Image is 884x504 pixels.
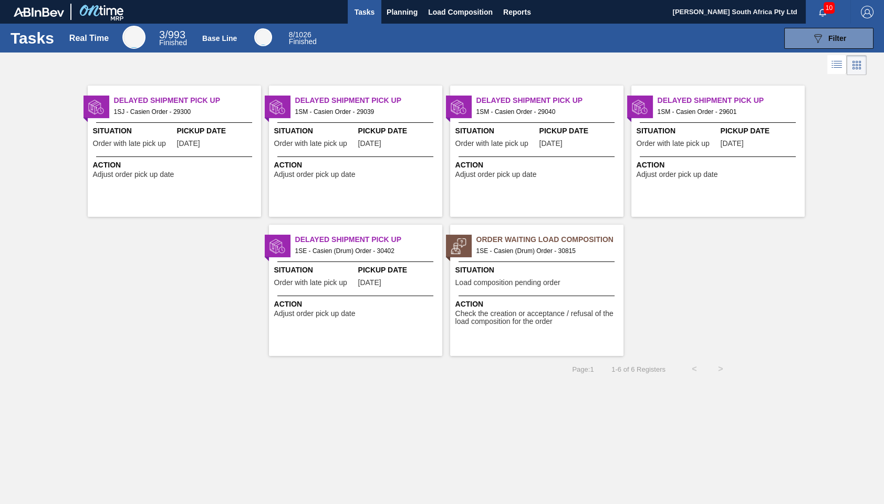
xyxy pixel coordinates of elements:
[455,140,528,148] span: Order with late pick up
[88,99,104,115] img: status
[658,106,796,118] span: 1SM - Casien Order - 29601
[637,160,802,171] span: Action
[721,125,802,136] span: Pickup Date
[122,26,145,49] div: Real Time
[69,34,109,43] div: Real Time
[539,140,563,148] span: 06/17/2025
[784,28,873,49] button: Filter
[824,2,835,14] span: 10
[637,171,718,178] span: Adjust order pick up date
[289,30,311,39] span: / 1026
[269,238,285,254] img: status
[503,6,531,18] span: Reports
[274,125,356,136] span: Situation
[637,140,710,148] span: Order with late pick up
[455,310,621,326] span: Check the creation or acceptance / refusal of the load composition for the order
[476,234,623,245] span: Order Waiting Load Composition
[847,55,867,75] div: Card Vision
[159,38,187,47] span: Finished
[658,95,805,106] span: Delayed Shipment Pick Up
[358,125,440,136] span: Pickup Date
[295,234,442,245] span: Delayed Shipment Pick Up
[632,99,648,115] img: status
[708,356,734,382] button: >
[274,310,356,318] span: Adjust order pick up date
[11,32,54,44] h1: Tasks
[721,140,744,148] span: 07/23/2025
[828,34,846,43] span: Filter
[827,55,847,75] div: List Vision
[202,34,237,43] div: Base Line
[451,238,466,254] img: status
[274,299,440,310] span: Action
[159,29,165,40] span: 3
[114,95,261,106] span: Delayed Shipment Pick Up
[114,106,253,118] span: 1SJ - Casien Order - 29300
[476,95,623,106] span: Delayed Shipment Pick Up
[177,125,258,136] span: Pickup Date
[289,30,293,39] span: 8
[93,171,174,178] span: Adjust order pick up date
[254,28,272,46] div: Base Line
[387,6,418,18] span: Planning
[93,160,258,171] span: Action
[455,279,560,287] span: Load composition pending order
[476,245,615,257] span: 1SE - Casien (Drum) Order - 30815
[289,37,317,46] span: Finished
[358,279,381,287] span: 08/05/2025
[177,140,200,148] span: 06/24/2025
[681,356,708,382] button: <
[455,125,537,136] span: Situation
[610,365,665,373] span: 1 - 6 of 6 Registers
[159,30,187,46] div: Real Time
[572,365,594,373] span: Page : 1
[455,299,621,310] span: Action
[93,140,166,148] span: Order with late pick up
[295,95,442,106] span: Delayed Shipment Pick Up
[428,6,493,18] span: Load Composition
[358,265,440,276] span: Pickup Date
[274,265,356,276] span: Situation
[93,125,174,136] span: Situation
[14,7,64,17] img: TNhmsLtSVTkK8tSr43FrP2fwEKptu5GPRR3wAAAABJRU5ErkJggg==
[159,29,185,40] span: / 993
[274,171,356,178] span: Adjust order pick up date
[295,245,434,257] span: 1SE - Casien (Drum) Order - 30402
[274,160,440,171] span: Action
[455,265,621,276] span: Situation
[269,99,285,115] img: status
[476,106,615,118] span: 1SM - Casien Order - 29040
[289,31,317,45] div: Base Line
[637,125,718,136] span: Situation
[455,160,621,171] span: Action
[451,99,466,115] img: status
[274,279,347,287] span: Order with late pick up
[274,140,347,148] span: Order with late pick up
[539,125,621,136] span: Pickup Date
[806,5,839,19] button: Notifications
[295,106,434,118] span: 1SM - Casien Order - 29039
[455,171,537,178] span: Adjust order pick up date
[353,6,376,18] span: Tasks
[861,6,873,18] img: Logout
[358,140,381,148] span: 06/17/2025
